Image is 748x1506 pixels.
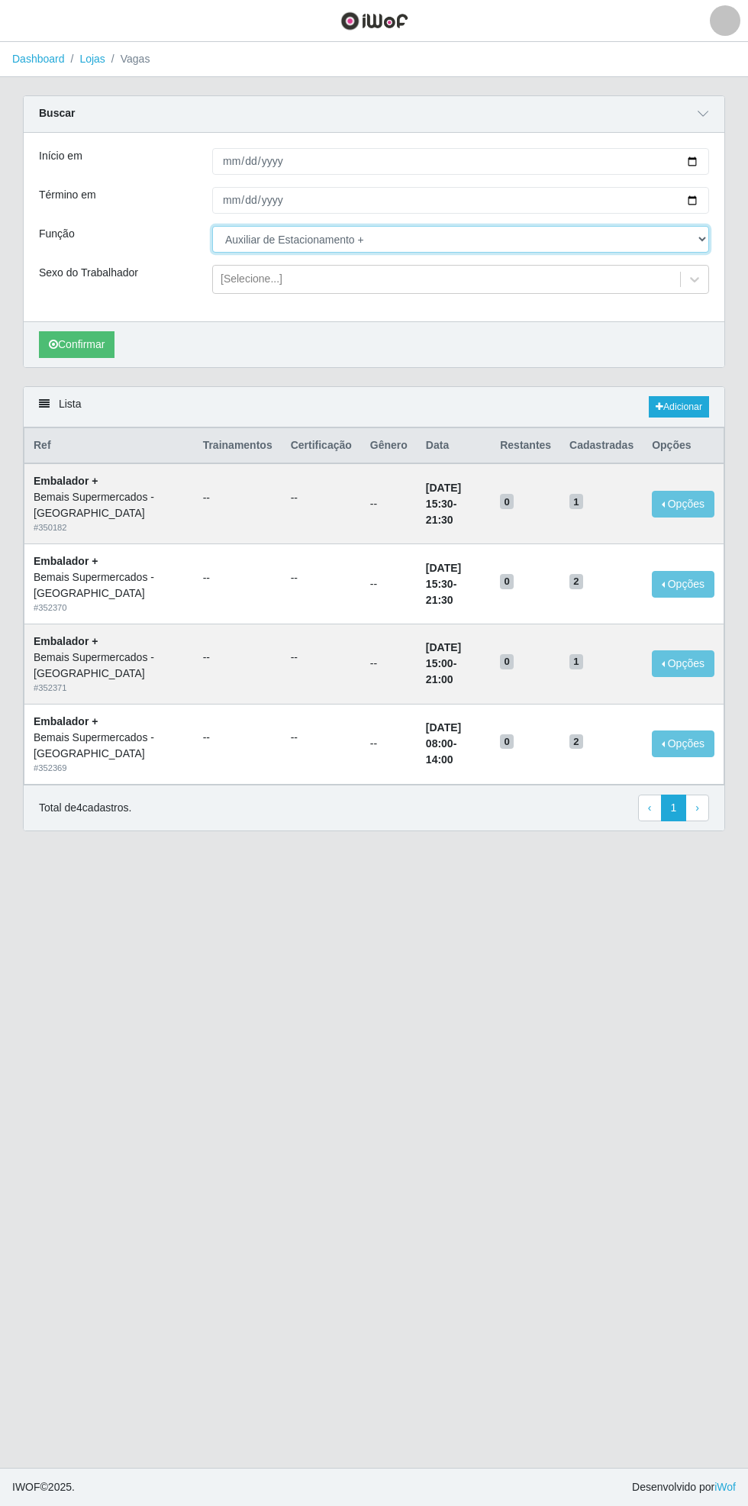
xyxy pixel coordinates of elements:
[203,490,272,506] ul: --
[105,51,150,67] li: Vagas
[12,1481,40,1493] span: IWOF
[426,482,461,526] strong: -
[34,489,185,521] div: Bemais Supermercados - [GEOGRAPHIC_DATA]
[34,715,98,727] strong: Embalador +
[39,226,75,242] label: Função
[569,574,583,589] span: 2
[361,704,417,784] td: --
[24,387,724,427] div: Lista
[34,569,185,601] div: Bemais Supermercados - [GEOGRAPHIC_DATA]
[340,11,408,31] img: CoreUI Logo
[569,494,583,509] span: 1
[426,721,461,750] time: [DATE] 08:00
[426,753,453,766] time: 14:00
[194,428,282,464] th: Trainamentos
[426,721,461,766] strong: -
[649,396,709,418] a: Adicionar
[638,795,662,822] a: Previous
[212,187,709,214] input: 00/00/0000
[426,514,453,526] time: 21:30
[417,428,491,464] th: Data
[203,650,272,666] ul: --
[426,562,461,606] strong: -
[291,570,352,586] ul: --
[34,601,185,614] div: # 352370
[39,265,138,281] label: Sexo do Trabalhador
[632,1479,736,1495] span: Desenvolvido por
[652,730,714,757] button: Opções
[12,53,65,65] a: Dashboard
[500,734,514,750] span: 0
[34,475,98,487] strong: Embalador +
[34,555,98,567] strong: Embalador +
[426,641,461,685] strong: -
[24,428,194,464] th: Ref
[426,594,453,606] time: 21:30
[426,562,461,590] time: [DATE] 15:30
[652,650,714,677] button: Opções
[34,635,98,647] strong: Embalador +
[291,730,352,746] ul: --
[426,641,461,669] time: [DATE] 15:00
[282,428,361,464] th: Certificação
[500,494,514,509] span: 0
[34,521,185,534] div: # 350182
[361,624,417,704] td: --
[212,148,709,175] input: 00/00/0000
[569,734,583,750] span: 2
[203,570,272,586] ul: --
[221,272,282,288] div: [Selecione...]
[661,795,687,822] a: 1
[79,53,105,65] a: Lojas
[500,574,514,589] span: 0
[39,187,96,203] label: Término em
[39,107,75,119] strong: Buscar
[652,491,714,518] button: Opções
[569,654,583,669] span: 1
[39,148,82,164] label: Início em
[12,1479,75,1495] span: © 2025 .
[685,795,709,822] a: Next
[291,650,352,666] ul: --
[643,428,724,464] th: Opções
[361,428,417,464] th: Gênero
[426,482,461,510] time: [DATE] 15:30
[34,730,185,762] div: Bemais Supermercados - [GEOGRAPHIC_DATA]
[34,682,185,695] div: # 352371
[426,673,453,685] time: 21:00
[652,571,714,598] button: Opções
[39,331,114,358] button: Confirmar
[39,800,131,816] p: Total de 4 cadastros.
[34,762,185,775] div: # 352369
[560,428,643,464] th: Cadastradas
[714,1481,736,1493] a: iWof
[500,654,514,669] span: 0
[361,544,417,624] td: --
[203,730,272,746] ul: --
[361,463,417,543] td: --
[291,490,352,506] ul: --
[491,428,560,464] th: Restantes
[34,650,185,682] div: Bemais Supermercados - [GEOGRAPHIC_DATA]
[648,801,652,814] span: ‹
[695,801,699,814] span: ›
[638,795,709,822] nav: pagination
